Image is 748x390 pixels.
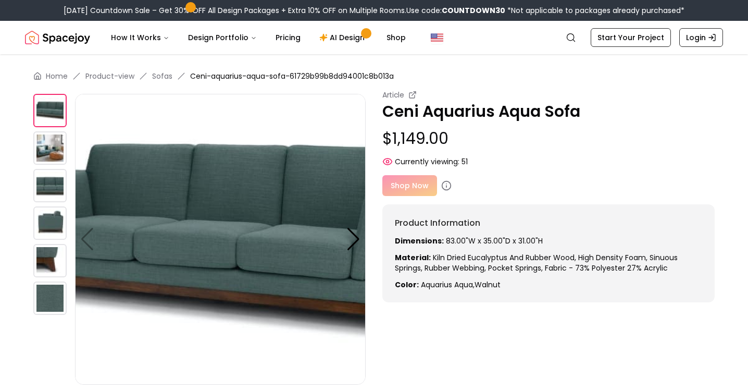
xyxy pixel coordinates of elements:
[395,279,419,290] strong: Color:
[406,5,505,16] span: Use code:
[382,90,404,100] small: Article
[311,27,376,48] a: AI Design
[152,71,172,81] a: Sofas
[33,282,67,315] img: https://storage.googleapis.com/spacejoy-main/assets/61729b99b8dd94001c8b013a/product_5_bm6p67g39m9c
[103,27,178,48] button: How It Works
[382,129,715,148] p: $1,149.00
[180,27,265,48] button: Design Portfolio
[442,5,505,16] b: COUNTDOWN30
[64,5,684,16] div: [DATE] Countdown Sale – Get 30% OFF All Design Packages + Extra 10% OFF on Multiple Rooms.
[591,28,671,47] a: Start Your Project
[462,156,468,167] span: 51
[85,71,134,81] a: Product-view
[190,71,394,81] span: Ceni-aquarius-aqua-sofa-61729b99b8dd94001c8b013a
[33,131,67,165] img: https://storage.googleapis.com/spacejoy-main/assets/61729b99b8dd94001c8b013a/product_1_899omdgd91ii
[33,169,67,202] img: https://storage.googleapis.com/spacejoy-main/assets/61729b99b8dd94001c8b013a/product_2_0pjko5mki26n
[395,217,702,229] h6: Product Information
[395,252,678,273] span: kiln dried Eucalyptus and Rubber wood, high density foam, Sinuous springs, Rubber webbing, Pocket...
[395,236,444,246] strong: Dimensions:
[33,244,67,277] img: https://storage.googleapis.com/spacejoy-main/assets/61729b99b8dd94001c8b013a/product_4_ie85llpala7
[505,5,684,16] span: *Not applicable to packages already purchased*
[421,279,475,290] span: aquarius aqua ,
[395,156,459,167] span: Currently viewing:
[33,206,67,240] img: https://storage.googleapis.com/spacejoy-main/assets/61729b99b8dd94001c8b013a/product_3_ao27e5lio7p9
[366,94,656,385] img: https://storage.googleapis.com/spacejoy-main/assets/61729b99b8dd94001c8b013a/product_1_899omdgd91ii
[25,27,90,48] a: Spacejoy
[33,71,715,81] nav: breadcrumb
[33,94,67,127] img: https://storage.googleapis.com/spacejoy-main/assets/61729b99b8dd94001c8b013a/product_0_79o7628goebg
[395,236,702,246] p: 83.00"W x 35.00"D x 31.00"H
[25,21,723,54] nav: Global
[25,27,90,48] img: Spacejoy Logo
[378,27,414,48] a: Shop
[267,27,309,48] a: Pricing
[679,28,723,47] a: Login
[75,94,366,385] img: https://storage.googleapis.com/spacejoy-main/assets/61729b99b8dd94001c8b013a/product_0_79o7628goebg
[382,102,715,121] p: Ceni Aquarius Aqua Sofa
[395,252,431,263] strong: Material:
[431,31,443,44] img: United States
[46,71,68,81] a: Home
[475,279,501,290] span: walnut
[103,27,414,48] nav: Main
